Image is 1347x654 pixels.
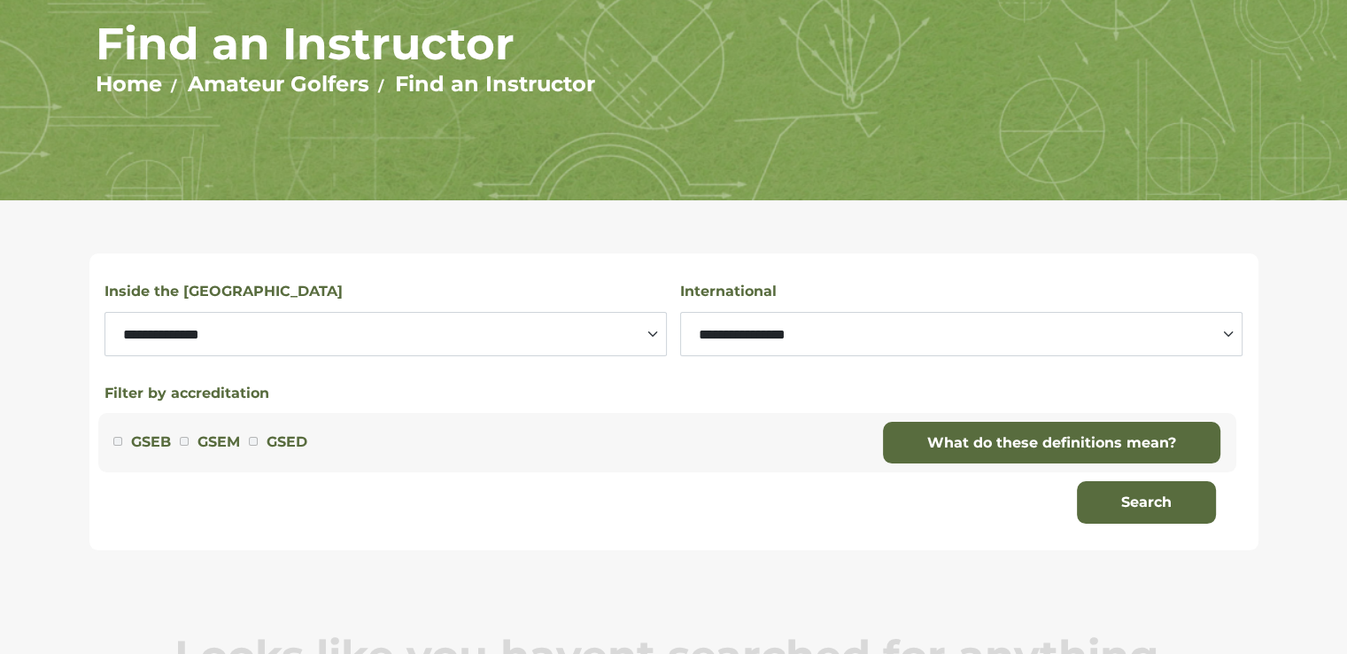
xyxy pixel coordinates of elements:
a: Home [96,71,162,97]
select: Select a country [680,312,1242,356]
label: GSEB [131,431,171,454]
a: Amateur Golfers [188,71,369,97]
h1: Find an Instructor [96,17,1251,71]
a: Find an Instructor [395,71,595,97]
a: What do these definitions mean? [883,422,1220,464]
label: International [680,280,777,303]
button: Search [1077,481,1216,524]
label: GSED [267,431,307,454]
label: Inside the [GEOGRAPHIC_DATA] [105,280,343,303]
label: GSEM [197,431,240,454]
select: Select a state [105,312,667,356]
button: Filter by accreditation [105,383,269,404]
